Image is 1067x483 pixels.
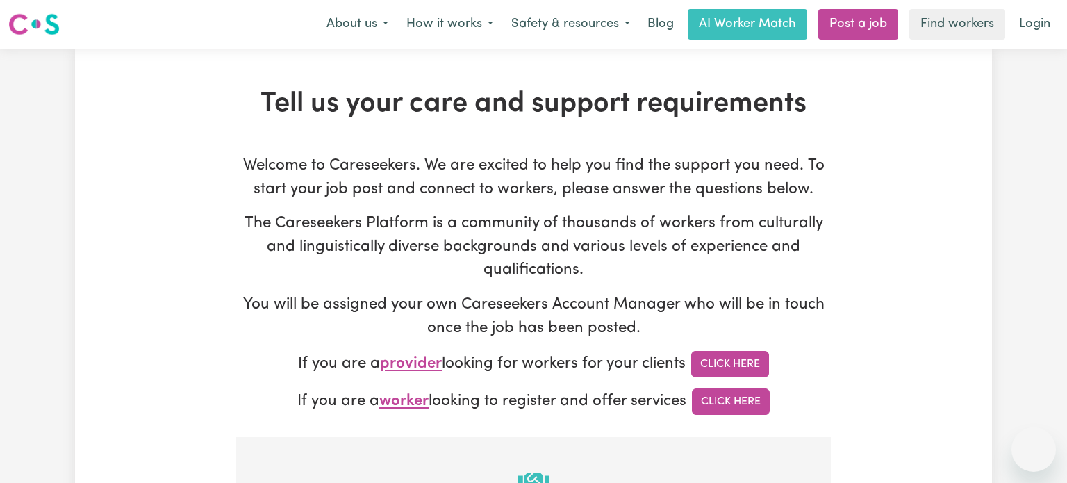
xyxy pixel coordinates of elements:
p: If you are a looking for workers for your clients [236,351,831,377]
a: Click Here [691,351,769,377]
a: Login [1011,9,1059,40]
p: If you are a looking to register and offer services [236,388,831,415]
p: The Careseekers Platform is a community of thousands of workers from culturally and linguisticall... [236,212,831,282]
a: Find workers [909,9,1005,40]
a: Blog [639,9,682,40]
p: You will be assigned your own Careseekers Account Manager who will be in touch once the job has b... [236,293,831,340]
iframe: Button to launch messaging window [1011,427,1056,472]
h1: Tell us your care and support requirements [236,88,831,121]
span: provider [380,357,442,373]
span: worker [379,394,429,410]
img: Careseekers logo [8,12,60,37]
button: Safety & resources [502,10,639,39]
a: Post a job [818,9,898,40]
a: Careseekers logo [8,8,60,40]
button: About us [317,10,397,39]
a: Click Here [692,388,770,415]
a: AI Worker Match [688,9,807,40]
p: Welcome to Careseekers. We are excited to help you find the support you need. To start your job p... [236,154,831,201]
button: How it works [397,10,502,39]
